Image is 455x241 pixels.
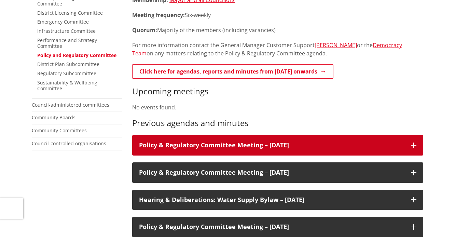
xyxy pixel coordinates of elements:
[37,28,96,34] a: Infrastructure Committee
[132,11,423,19] p: Six-weekly
[37,61,99,67] a: District Plan Subcommittee
[32,114,75,121] a: Community Boards
[132,41,402,57] a: Democracy Team
[139,224,404,230] h3: Policy & Regulatory Committee Meeting – [DATE]
[424,212,448,237] iframe: Messenger Launcher
[139,197,404,203] h3: Hearing & Deliberations: Water Supply Bylaw – [DATE]
[132,118,423,128] h3: Previous agendas and minutes
[37,52,116,58] a: Policy and Regulatory Committee
[132,41,423,57] p: For more information contact the General Manager Customer Support or the on any matters relating ...
[132,11,185,19] strong: Meeting frequency:
[315,41,357,49] a: [PERSON_NAME]
[37,79,97,92] a: Sustainability & Wellbeing Committee
[132,86,423,96] h3: Upcoming meetings
[32,102,109,108] a: Council-administered committees
[132,26,423,34] p: Majority of the members (including vacancies)
[132,103,423,111] p: No events found.
[132,26,157,34] strong: Quorum:
[37,10,103,16] a: District Licensing Committee
[37,37,97,49] a: Performance and Strategy Committee
[132,64,333,79] a: Click here for agendas, reports and minutes from [DATE] onwards
[32,127,87,134] a: Community Committees
[37,18,89,25] a: Emergency Committee
[139,142,404,149] h3: Policy & Regulatory Committee Meeting – [DATE]
[32,140,106,147] a: Council-controlled organisations
[139,169,404,176] h3: Policy & Regulatory Committee Meeting – [DATE]
[37,70,96,77] a: Regulatory Subcommittee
